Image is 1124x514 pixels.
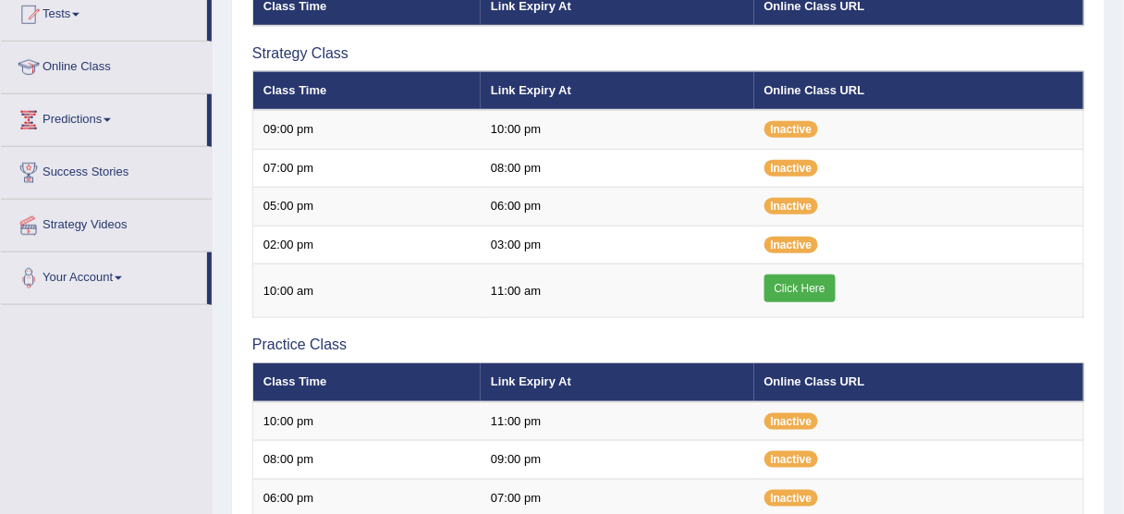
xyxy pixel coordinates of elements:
[764,237,819,253] span: Inactive
[1,147,212,193] a: Success Stories
[481,441,753,480] td: 09:00 pm
[481,149,753,188] td: 08:00 pm
[764,451,819,468] span: Inactive
[754,363,1084,402] th: Online Class URL
[481,363,753,402] th: Link Expiry At
[754,71,1084,110] th: Online Class URL
[253,441,482,480] td: 08:00 pm
[481,110,753,149] td: 10:00 pm
[764,160,819,177] span: Inactive
[253,363,482,402] th: Class Time
[1,94,207,141] a: Predictions
[481,188,753,226] td: 06:00 pm
[253,226,482,264] td: 02:00 pm
[252,45,1084,62] h3: Strategy Class
[764,490,819,507] span: Inactive
[253,149,482,188] td: 07:00 pm
[481,402,753,441] td: 11:00 pm
[764,413,819,430] span: Inactive
[481,264,753,318] td: 11:00 am
[764,275,836,302] a: Click Here
[253,71,482,110] th: Class Time
[1,42,212,88] a: Online Class
[252,337,1084,353] h3: Practice Class
[764,121,819,138] span: Inactive
[253,110,482,149] td: 09:00 pm
[764,198,819,214] span: Inactive
[1,200,212,246] a: Strategy Videos
[481,226,753,264] td: 03:00 pm
[253,188,482,226] td: 05:00 pm
[253,264,482,318] td: 10:00 am
[481,71,753,110] th: Link Expiry At
[1,252,207,299] a: Your Account
[253,402,482,441] td: 10:00 pm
